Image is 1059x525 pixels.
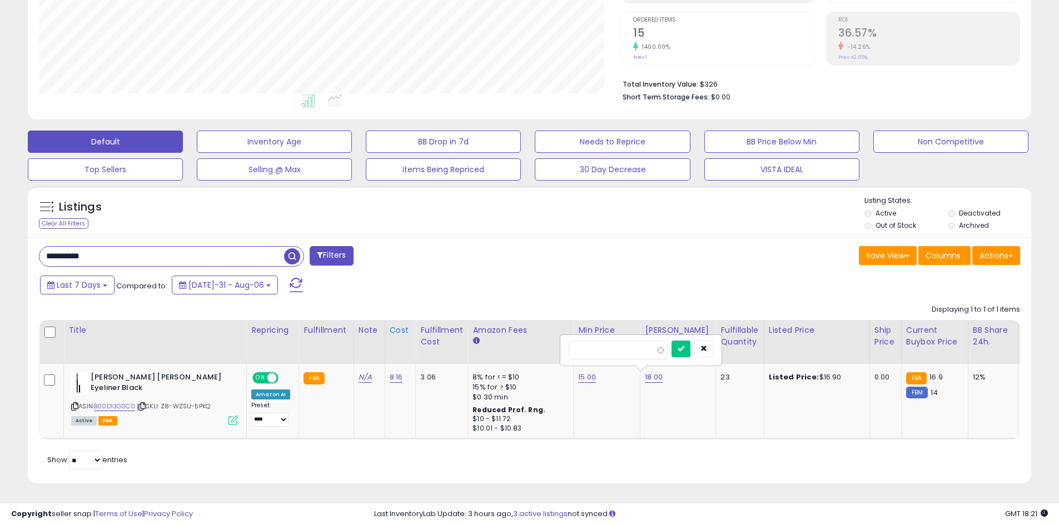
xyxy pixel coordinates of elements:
[390,372,403,383] a: 8.16
[720,372,755,382] div: 23
[68,324,242,336] div: Title
[473,392,565,402] div: $0.30 min
[623,79,698,89] b: Total Inventory Value:
[838,17,1020,23] span: ROI
[973,372,1010,382] div: 12%
[71,372,238,424] div: ASIN:
[71,372,88,394] img: 31WsR6mEYLL._SL40_.jpg
[843,43,871,51] small: -14.26%
[473,405,545,414] b: Reduced Prof. Rng.
[71,416,97,426] span: All listings currently available for purchase on Amazon
[95,508,142,519] a: Terms of Use
[704,158,859,181] button: VISTA IDEAL
[473,324,569,336] div: Amazon Fees
[633,17,814,23] span: Ordered Items
[57,279,101,291] span: Last 7 Days
[864,196,1031,206] p: Listing States:
[623,77,1012,90] li: $326
[473,424,565,433] div: $10.01 - $10.83
[420,324,463,348] div: Fulfillment Cost
[11,508,52,519] strong: Copyright
[304,372,324,384] small: FBA
[972,246,1020,265] button: Actions
[959,221,989,230] label: Archived
[906,324,963,348] div: Current Buybox Price
[876,221,916,230] label: Out of Stock
[366,158,521,181] button: Items Being Repriced
[420,372,459,382] div: 3.06
[172,276,278,294] button: [DATE]-31 - Aug-06
[973,324,1013,348] div: BB Share 24h.
[926,250,961,261] span: Columns
[929,372,943,382] span: 16.9
[720,324,759,348] div: Fulfillable Quantity
[769,372,819,382] b: Listed Price:
[137,402,210,411] span: | SKU: Z8-WZSU-5PKQ
[251,389,290,399] div: Amazon AI
[473,414,565,424] div: $10 - $11.72
[310,246,353,266] button: Filters
[874,372,893,382] div: 0.00
[645,324,711,336] div: [PERSON_NAME]
[535,158,690,181] button: 30 Day Decrease
[578,372,596,383] a: 15.00
[932,304,1020,315] div: Displaying 1 to 1 of 1 items
[188,279,264,291] span: [DATE]-31 - Aug-06
[374,509,1048,519] div: Last InventoryLab Update: 3 hours ago, not synced.
[959,208,1001,218] label: Deactivated
[931,387,938,398] span: 14
[633,27,814,42] h2: 15
[838,27,1020,42] h2: 36.57%
[197,158,352,181] button: Selling @ Max
[645,372,663,383] a: 18.00
[906,387,928,398] small: FBM
[277,373,295,383] span: OFF
[28,131,183,153] button: Default
[874,324,897,348] div: Ship Price
[473,372,565,382] div: 8% for <= $10
[638,43,670,51] small: 1400.00%
[473,382,565,392] div: 15% for > $10
[11,509,193,519] div: seller snap | |
[47,454,127,465] span: Show: entries
[98,416,117,426] span: FBA
[918,246,971,265] button: Columns
[251,324,294,336] div: Repricing
[711,92,730,102] span: $0.00
[40,276,115,294] button: Last 7 Days
[633,54,647,61] small: Prev: 1
[578,324,635,336] div: Min Price
[906,372,927,384] small: FBA
[91,372,226,396] b: [PERSON_NAME] [PERSON_NAME] Eyeliner Black
[39,218,88,229] div: Clear All Filters
[859,246,917,265] button: Save View
[197,131,352,153] button: Inventory Age
[116,281,167,291] span: Compared to:
[838,54,868,61] small: Prev: 42.65%
[144,508,193,519] a: Privacy Policy
[359,372,372,383] a: N/A
[513,508,568,519] a: 3 active listings
[473,336,479,346] small: Amazon Fees.
[304,324,349,336] div: Fulfillment
[59,199,102,215] h5: Listings
[535,131,690,153] button: Needs to Reprice
[253,373,267,383] span: ON
[704,131,859,153] button: BB Price Below Min
[876,208,896,218] label: Active
[359,324,380,336] div: Note
[251,402,290,427] div: Preset:
[1005,508,1048,519] span: 2025-08-14 18:21 GMT
[623,92,709,102] b: Short Term Storage Fees:
[390,324,411,336] div: Cost
[873,131,1028,153] button: Non Competitive
[769,324,865,336] div: Listed Price
[366,131,521,153] button: BB Drop in 7d
[28,158,183,181] button: Top Sellers
[769,372,861,382] div: $16.90
[94,402,135,411] a: B00D13G0C0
